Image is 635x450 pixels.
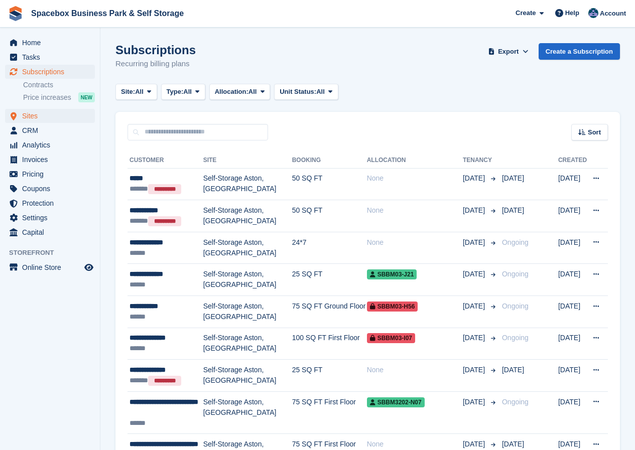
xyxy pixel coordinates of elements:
div: NEW [78,92,95,102]
span: Storefront [9,248,100,258]
th: Site [203,153,292,169]
a: Price increases NEW [23,92,95,103]
span: Ongoing [502,398,529,406]
span: All [316,87,325,97]
a: menu [5,196,95,210]
td: [DATE] [558,328,587,360]
td: 50 SQ FT [292,200,367,232]
span: [DATE] [502,174,524,182]
button: Unit Status: All [274,84,338,100]
span: Export [498,47,519,57]
span: Invoices [22,153,82,167]
button: Allocation: All [209,84,271,100]
button: Export [486,43,531,60]
a: Contracts [23,80,95,90]
span: Protection [22,196,82,210]
span: [DATE] [463,333,487,343]
td: Self-Storage Aston, [GEOGRAPHIC_DATA] [203,200,292,232]
span: Type: [167,87,184,97]
span: Allocation: [215,87,248,97]
span: Coupons [22,182,82,196]
a: menu [5,211,95,225]
span: Sort [588,127,601,137]
span: Ongoing [502,238,529,246]
span: Account [600,9,626,19]
a: menu [5,109,95,123]
span: [DATE] [463,173,487,184]
a: Spacebox Business Park & Self Storage [27,5,188,22]
span: [DATE] [502,206,524,214]
div: None [367,173,463,184]
a: menu [5,36,95,50]
a: menu [5,123,95,137]
td: 75 SQ FT First Floor [292,391,367,434]
a: menu [5,153,95,167]
td: [DATE] [558,391,587,434]
td: Self-Storage Aston, [GEOGRAPHIC_DATA] [203,264,292,296]
span: All [183,87,192,97]
span: [DATE] [463,205,487,216]
span: SBBM03-I07 [367,333,415,343]
span: Capital [22,225,82,239]
span: Sites [22,109,82,123]
span: Settings [22,211,82,225]
th: Booking [292,153,367,169]
td: 50 SQ FT [292,168,367,200]
td: Self-Storage Aston, [GEOGRAPHIC_DATA] [203,328,292,360]
a: Preview store [83,261,95,273]
span: [DATE] [463,439,487,449]
a: menu [5,182,95,196]
button: Type: All [161,84,205,100]
p: Recurring billing plans [115,58,196,70]
span: [DATE] [463,269,487,279]
td: [DATE] [558,168,587,200]
span: [DATE] [463,397,487,407]
td: 25 SQ FT [292,360,367,392]
th: Created [558,153,587,169]
img: Daud [588,8,598,18]
span: Price increases [23,93,71,102]
button: Site: All [115,84,157,100]
th: Customer [128,153,203,169]
div: None [367,365,463,375]
th: Tenancy [463,153,498,169]
td: [DATE] [558,200,587,232]
a: menu [5,260,95,274]
div: None [367,237,463,248]
span: Home [22,36,82,50]
span: SBBM3202-N07 [367,397,425,407]
td: Self-Storage Aston, [GEOGRAPHIC_DATA] [203,391,292,434]
img: stora-icon-8386f47178a22dfd0bd8f6a31ec36ba5ce8667c1dd55bd0f319d3a0aa187defe.svg [8,6,23,21]
span: Site: [121,87,135,97]
td: 100 SQ FT First Floor [292,328,367,360]
span: Create [516,8,536,18]
a: menu [5,225,95,239]
span: [DATE] [463,365,487,375]
span: Online Store [22,260,82,274]
span: Ongoing [502,302,529,310]
td: 25 SQ FT [292,264,367,296]
td: [DATE] [558,360,587,392]
span: Tasks [22,50,82,64]
span: [DATE] [463,301,487,312]
h1: Subscriptions [115,43,196,57]
td: [DATE] [558,296,587,328]
span: CRM [22,123,82,137]
a: menu [5,50,95,64]
a: menu [5,65,95,79]
th: Allocation [367,153,463,169]
td: Self-Storage Aston, [GEOGRAPHIC_DATA] [203,232,292,264]
td: 75 SQ FT Ground Floor [292,296,367,328]
div: None [367,439,463,449]
span: [DATE] [502,366,524,374]
div: None [367,205,463,216]
td: Self-Storage Aston, [GEOGRAPHIC_DATA] [203,168,292,200]
td: Self-Storage Aston, [GEOGRAPHIC_DATA] [203,296,292,328]
span: All [248,87,257,97]
span: SBBM03-J21 [367,269,417,279]
span: Ongoing [502,334,529,342]
span: [DATE] [463,237,487,248]
td: Self-Storage Aston, [GEOGRAPHIC_DATA] [203,360,292,392]
span: Pricing [22,167,82,181]
span: Help [565,8,579,18]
